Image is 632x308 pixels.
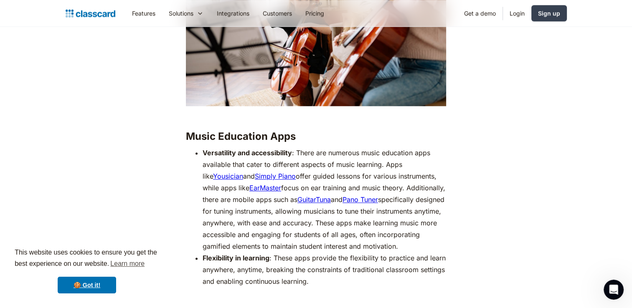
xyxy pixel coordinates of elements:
[203,149,292,157] strong: Versatility and accessibility
[169,9,193,18] div: Solutions
[162,4,210,23] div: Solutions
[7,240,167,301] div: cookieconsent
[186,130,446,143] h3: Music Education Apps
[255,172,296,180] a: Simply Piano
[203,252,446,299] li: : These apps provide the flexibility to practice and learn anywhere, anytime, breaking the constr...
[58,277,116,293] a: dismiss cookie message
[299,4,331,23] a: Pricing
[604,280,624,300] iframe: Intercom live chat
[457,4,503,23] a: Get a demo
[213,172,243,180] a: Yousician
[109,258,146,270] a: learn more about cookies
[531,5,567,21] a: Sign up
[203,254,269,262] strong: Flexibility in learning
[203,147,446,252] li: : There are numerous music education apps available that cater to different aspects of music lear...
[249,184,281,192] a: EarMaster
[503,4,531,23] a: Login
[297,195,331,204] a: GuitarTuna
[66,8,115,19] a: home
[125,4,162,23] a: Features
[210,4,256,23] a: Integrations
[538,9,560,18] div: Sign up
[15,247,159,270] span: This website uses cookies to ensure you get the best experience on our website.
[256,4,299,23] a: Customers
[343,195,378,204] a: Pano Tuner
[186,110,446,122] p: ‍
